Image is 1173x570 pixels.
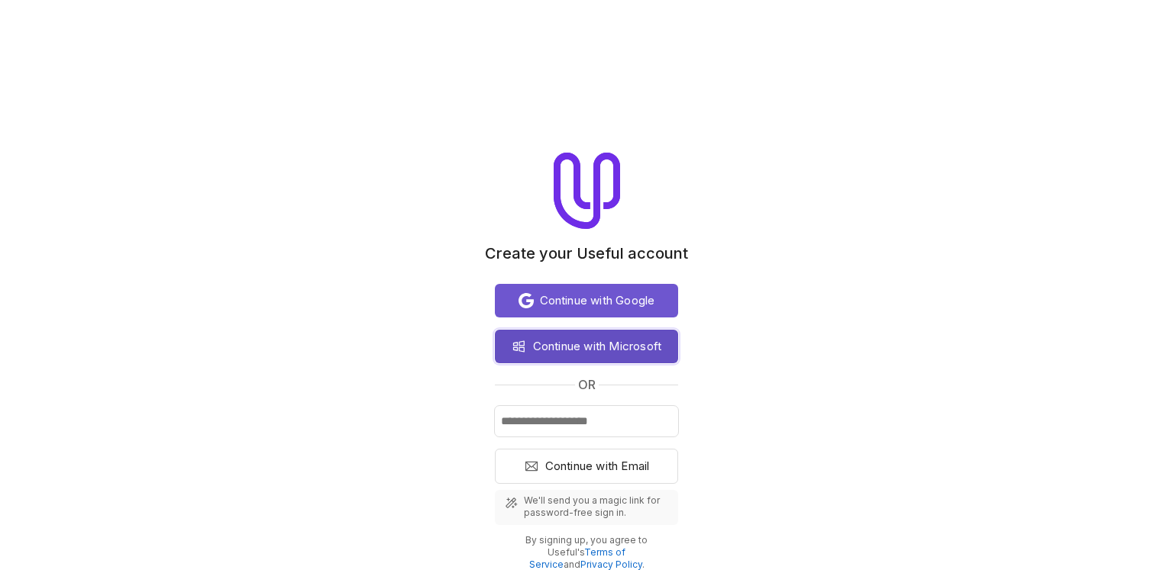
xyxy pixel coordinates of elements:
[580,559,642,570] a: Privacy Policy
[524,494,669,519] span: We'll send you a magic link for password-free sign in.
[495,330,678,363] button: Continue with Microsoft
[495,284,678,317] button: Continue with Google
[495,406,678,436] input: Email
[495,449,678,484] button: Continue with Email
[540,291,655,310] span: Continue with Google
[529,546,626,570] a: Terms of Service
[578,375,596,394] span: or
[533,337,662,356] span: Continue with Microsoft
[545,457,650,475] span: Continue with Email
[485,244,688,262] h1: Create your Useful account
